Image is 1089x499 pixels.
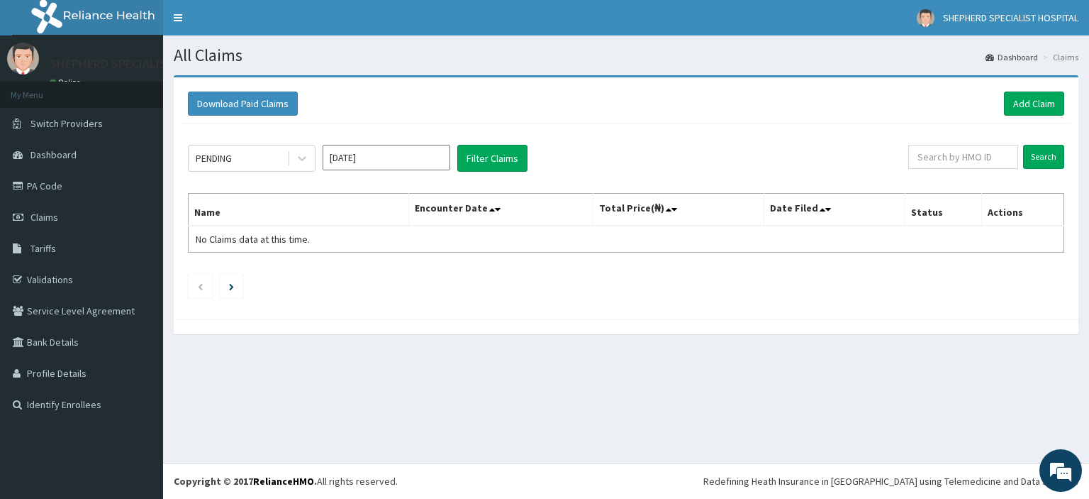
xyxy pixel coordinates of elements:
[981,194,1063,226] th: Actions
[703,474,1078,488] div: Redefining Heath Insurance in [GEOGRAPHIC_DATA] using Telemedicine and Data Science!
[196,233,310,246] span: No Claims data at this time.
[409,194,593,226] th: Encounter Date
[229,280,234,292] a: Next page
[30,242,56,255] span: Tariffs
[174,46,1078,65] h1: All Claims
[253,475,314,488] a: RelianceHMO
[985,51,1038,63] a: Dashboard
[50,57,233,70] p: SHEPHERD SPECIALIST HOSPITAL
[30,148,77,161] span: Dashboard
[174,475,317,488] strong: Copyright © 2017 .
[943,11,1078,24] span: SHEPHERD SPECIALIST HOSPITAL
[1004,92,1064,116] a: Add Claim
[30,117,103,130] span: Switch Providers
[908,145,1018,169] input: Search by HMO ID
[593,194,764,226] th: Total Price(₦)
[188,92,298,116] button: Download Paid Claims
[917,9,934,27] img: User Image
[457,145,527,172] button: Filter Claims
[163,463,1089,499] footer: All rights reserved.
[1023,145,1064,169] input: Search
[189,194,409,226] th: Name
[197,280,203,292] a: Previous page
[1039,51,1078,63] li: Claims
[30,211,58,224] span: Claims
[764,194,905,226] th: Date Filed
[196,151,232,165] div: PENDING
[323,145,450,170] input: Select Month and Year
[50,77,84,87] a: Online
[905,194,981,226] th: Status
[7,43,39,75] img: User Image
